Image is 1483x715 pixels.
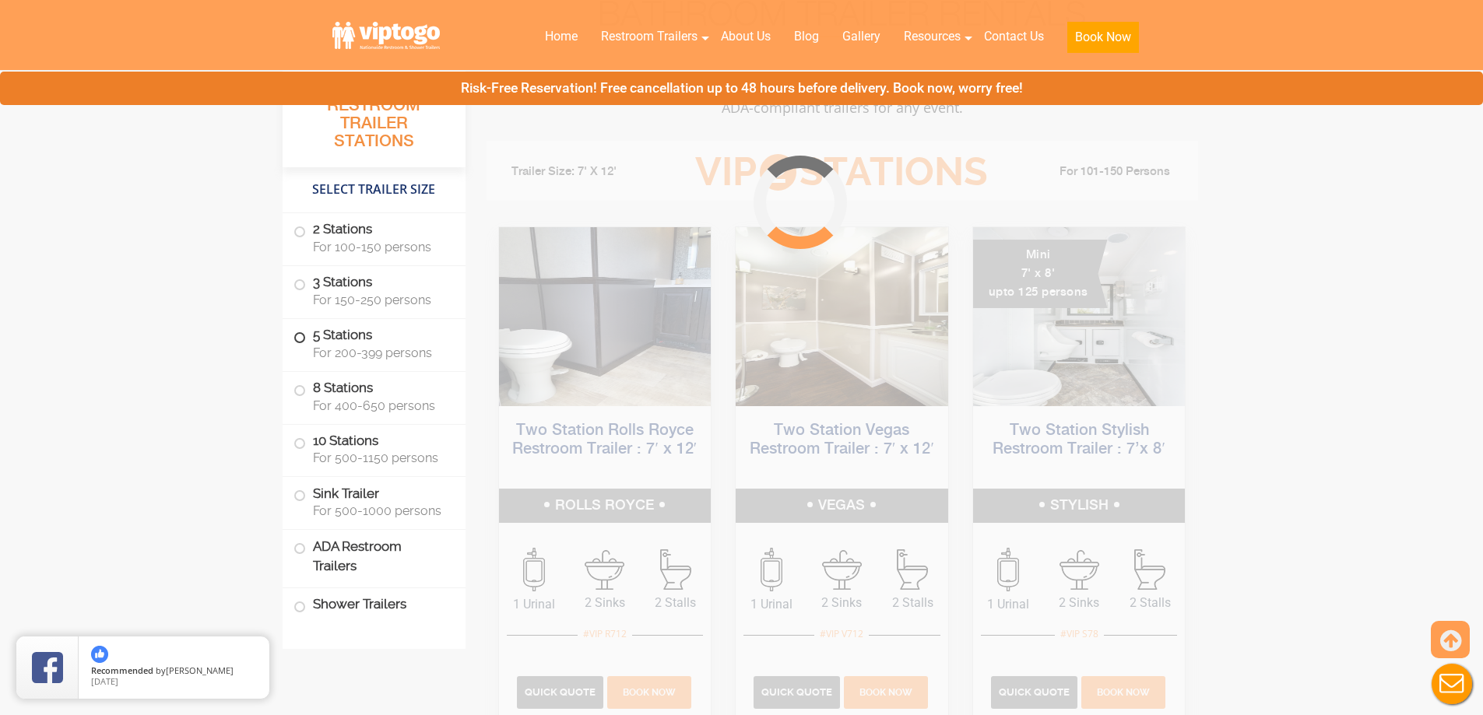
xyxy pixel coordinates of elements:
span: 2 Sinks [569,594,640,612]
span: Quick Quote [761,686,832,698]
span: For 200-399 persons [313,345,447,360]
img: Side view of two station restroom trailer with separate doors for males and females [499,227,712,406]
label: Shower Trailers [293,588,455,622]
label: 5 Stations [293,319,455,367]
a: Two Station Rolls Royce Restroom Trailer : 7′ x 12′ [512,422,697,457]
span: 1 Urinal [736,595,807,614]
a: Book Now [605,684,693,699]
label: 3 Stations [293,266,455,314]
li: For 101-150 Persons [1013,163,1187,181]
a: Quick Quote [991,684,1080,699]
img: an icon of sink [1060,550,1099,590]
a: Book Now [842,684,930,699]
img: an icon of stall [897,549,928,590]
a: Book Now [1056,19,1151,62]
a: Quick Quote [517,684,606,699]
img: Review Rating [32,652,63,683]
span: Recommended [91,664,153,676]
a: About Us [709,19,782,54]
a: Home [533,19,589,54]
label: 10 Stations [293,425,455,473]
img: Side view of two station restroom trailer with separate doors for males and females [736,227,948,406]
label: 2 Stations [293,213,455,261]
a: Quick Quote [754,684,842,699]
a: Resources [892,19,972,54]
span: 2 Sinks [1044,594,1115,612]
span: 2 Stalls [877,594,948,612]
div: #VIP S78 [1055,624,1104,644]
h5: VEGAS [736,489,948,523]
span: For 500-1150 persons [313,450,447,465]
img: an icon of sink [822,550,862,590]
span: Book Now [1097,687,1150,698]
span: 2 Sinks [807,594,877,612]
span: [PERSON_NAME] [166,664,234,676]
div: #VIP V712 [814,624,869,644]
li: Trailer Size: 7' X 12' [497,149,672,195]
a: Contact Us [972,19,1056,54]
img: an icon of stall [660,549,691,590]
a: Book Now [1079,684,1167,699]
a: Gallery [831,19,892,54]
h3: All Portable Restroom Trailer Stations [283,74,466,167]
div: #VIP R712 [578,624,632,644]
h3: VIP Stations [671,151,1012,194]
span: Quick Quote [525,686,596,698]
a: Two Station Vegas Restroom Trailer : 7′ x 12′ [750,422,934,457]
span: Book Now [859,687,912,698]
button: Book Now [1067,22,1139,53]
span: 2 Stalls [640,594,711,612]
img: thumbs up icon [91,646,108,663]
span: For 150-250 persons [313,293,447,307]
button: Live Chat [1421,653,1483,715]
img: an icon of urinal [997,548,1019,591]
img: an icon of urinal [761,548,782,591]
a: Two Station Stylish Restroom Trailer : 7’x 8′ [993,422,1165,457]
img: A mini restroom trailer with two separate stations and separate doors for males and females [973,227,1186,406]
img: an icon of stall [1134,549,1165,590]
span: 2 Stalls [1115,594,1186,612]
img: an icon of sink [585,550,624,590]
span: [DATE] [91,675,118,687]
label: Sink Trailer [293,477,455,525]
div: Mini 7' x 8' upto 125 persons [973,240,1108,308]
span: 1 Urinal [499,595,570,614]
label: 8 Stations [293,372,455,420]
span: 2 [760,154,796,191]
a: Blog [782,19,831,54]
span: by [91,666,257,677]
span: Quick Quote [999,686,1070,698]
span: Book Now [623,687,676,698]
span: For 400-650 persons [313,398,447,413]
h5: ROLLS ROYCE [499,489,712,523]
a: Restroom Trailers [589,19,709,54]
h4: Select Trailer Size [283,175,466,205]
h5: STYLISH [973,489,1186,523]
span: For 100-150 persons [313,240,447,254]
span: For 500-1000 persons [313,503,447,518]
span: 1 Urinal [973,595,1044,614]
label: ADA Restroom Trailers [293,530,455,583]
img: an icon of urinal [523,548,545,591]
